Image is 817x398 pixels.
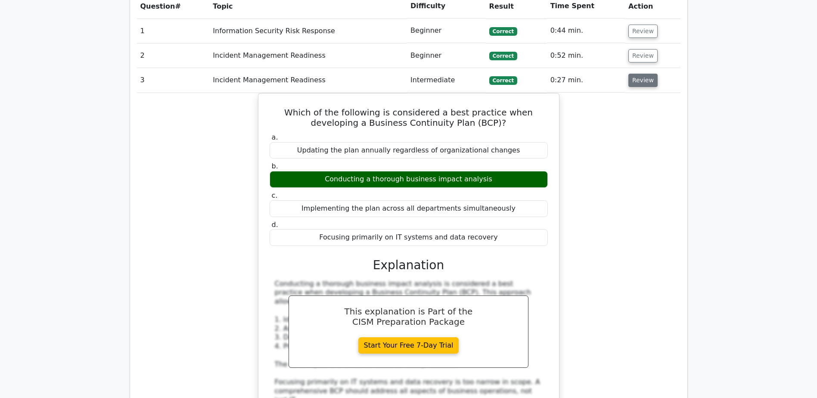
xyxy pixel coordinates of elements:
[547,19,625,43] td: 0:44 min.
[137,44,210,68] td: 2
[358,337,459,354] a: Start Your Free 7-Day Trial
[407,44,486,68] td: Beginner
[209,68,407,93] td: Incident Management Readiness
[628,49,658,62] button: Review
[628,25,658,38] button: Review
[489,27,517,36] span: Correct
[547,44,625,68] td: 0:52 min.
[270,229,548,246] div: Focusing primarily on IT systems and data recovery
[270,171,548,188] div: Conducting a thorough business impact analysis
[489,52,517,60] span: Correct
[209,19,407,43] td: Information Security Risk Response
[137,19,210,43] td: 1
[140,2,175,10] span: Question
[489,76,517,85] span: Correct
[272,162,278,170] span: b.
[407,19,486,43] td: Beginner
[272,221,278,229] span: d.
[209,44,407,68] td: Incident Management Readiness
[275,258,543,273] h3: Explanation
[547,68,625,93] td: 0:27 min.
[269,107,549,128] h5: Which of the following is considered a best practice when developing a Business Continuity Plan (...
[270,142,548,159] div: Updating the plan annually regardless of organizational changes
[628,74,658,87] button: Review
[137,68,210,93] td: 3
[270,200,548,217] div: Implementing the plan across all departments simultaneously
[272,133,278,141] span: a.
[407,68,486,93] td: Intermediate
[272,191,278,199] span: c.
